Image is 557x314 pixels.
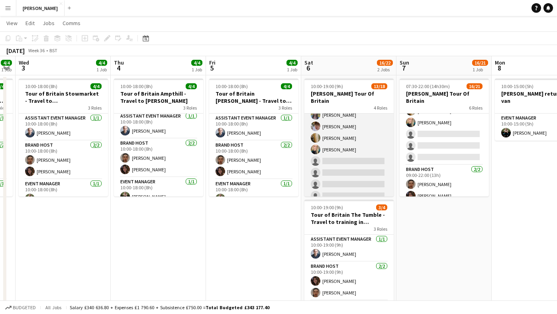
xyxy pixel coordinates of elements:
div: 1 Job [473,67,488,73]
app-card-role: Brand Host2/209:00-22:00 (13h)[PERSON_NAME][PERSON_NAME] [400,165,489,204]
span: 4/4 [1,60,12,66]
span: 16/22 [377,60,393,66]
h3: Tour of Britain Stowmarket - Travel to [GEOGRAPHIC_DATA] [19,90,108,104]
h3: Tour of Britain The Tumble - Travel to training in [GEOGRAPHIC_DATA] [304,211,394,226]
span: 6 Roles [469,105,482,111]
span: Edit [25,20,35,27]
span: 4/4 [191,60,202,66]
span: 16/21 [467,83,482,89]
span: Total Budgeted £343 177.40 [206,304,269,310]
span: Comms [63,20,80,27]
span: 3/4 [376,204,387,210]
span: 3 Roles [88,105,102,111]
h3: Tour of Britain Ampthill - Travel to [PERSON_NAME] [114,90,203,104]
span: 5 [208,63,216,73]
span: 3 Roles [183,105,197,111]
span: Fri [209,59,216,66]
span: 3 Roles [278,105,292,111]
h3: Tour of Britain [PERSON_NAME] - Travel to The Tumble/[GEOGRAPHIC_DATA] [209,90,298,104]
div: 1 Job [1,67,12,73]
h3: [PERSON_NAME] Tour Of Britain [400,90,489,104]
app-card-role: Assistant Event Manager1/110:00-18:00 (8h)[PERSON_NAME] [19,114,108,141]
button: [PERSON_NAME] [16,0,65,16]
span: 3 Roles [374,226,387,232]
span: 10:00-15:00 (5h) [501,83,533,89]
span: 3 [18,63,29,73]
app-card-role: Assistant Event Manager1/110:00-18:00 (8h)[PERSON_NAME] [114,112,203,139]
div: 2 Jobs [377,67,392,73]
span: View [6,20,18,27]
span: 4/4 [90,83,102,89]
span: 10:00-18:00 (8h) [120,83,153,89]
div: Salary £340 636.80 + Expenses £1 790.60 + Subsistence £750.00 = [70,304,269,310]
span: 10:00-18:00 (8h) [216,83,248,89]
span: Jobs [43,20,55,27]
span: Week 36 [26,47,46,53]
app-job-card: 07:30-22:00 (14h30m)16/21[PERSON_NAME] Tour Of Britain6 RolesBrand Host3/609:00-19:00 (10h)[PERSO... [400,78,489,196]
span: 4 [113,63,124,73]
span: 8 [494,63,505,73]
span: Wed [19,59,29,66]
span: All jobs [44,304,63,310]
span: 4/4 [96,60,107,66]
span: 07:30-22:00 (14h30m) [406,83,450,89]
span: 16/21 [472,60,488,66]
a: Jobs [39,18,58,28]
span: Sun [400,59,409,66]
app-card-role: Brand Host2/210:00-19:00 (9h)[PERSON_NAME][PERSON_NAME] [304,262,394,300]
app-card-role: Brand Host2/210:00-18:00 (8h)[PERSON_NAME][PERSON_NAME] [19,141,108,179]
span: 4/4 [186,83,197,89]
span: 4/4 [281,83,292,89]
span: 10:00-18:00 (8h) [25,83,57,89]
div: 1 Job [192,67,202,73]
h3: [PERSON_NAME] Tour Of Britain [304,90,394,104]
button: Budgeted [4,303,37,312]
app-card-role: Event Manager1/110:00-18:00 (8h)[PERSON_NAME] [209,179,298,206]
span: Sat [304,59,313,66]
app-card-role: Event Manager1/110:00-18:00 (8h)[PERSON_NAME] [19,179,108,206]
app-card-role: Brand Host2/210:00-18:00 (8h)[PERSON_NAME][PERSON_NAME] [114,139,203,177]
app-card-role: Brand Host2/210:00-18:00 (8h)[PERSON_NAME][PERSON_NAME] [209,141,298,179]
span: 4/4 [286,60,298,66]
div: [DATE] [6,47,25,55]
a: Comms [59,18,84,28]
span: Mon [495,59,505,66]
app-card-role: Assistant Event Manager1/110:00-19:00 (9h)[PERSON_NAME] [304,235,394,262]
span: 13/18 [371,83,387,89]
div: BST [49,47,57,53]
span: 4 Roles [374,105,387,111]
div: 1 Job [287,67,297,73]
span: Budgeted [13,305,36,310]
a: Edit [22,18,38,28]
span: 10:00-19:00 (9h) [311,204,343,210]
app-job-card: 10:00-18:00 (8h)4/4Tour of Britain Ampthill - Travel to [PERSON_NAME]3 RolesAssistant Event Manag... [114,78,203,196]
app-card-role: Brand Host3/609:00-19:00 (10h)[PERSON_NAME][PERSON_NAME][PERSON_NAME] [400,80,489,165]
app-card-role: Event Manager1/110:00-18:00 (8h)[PERSON_NAME] [114,177,203,204]
a: View [3,18,21,28]
span: 10:00-19:00 (9h) [311,83,343,89]
span: 6 [303,63,313,73]
app-job-card: 10:00-19:00 (9h)13/18[PERSON_NAME] Tour Of Britain4 Roles[PERSON_NAME][PERSON_NAME][PERSON_NAME][... [304,78,394,196]
app-job-card: 10:00-18:00 (8h)4/4Tour of Britain [PERSON_NAME] - Travel to The Tumble/[GEOGRAPHIC_DATA]3 RolesA... [209,78,298,196]
div: 1 Job [96,67,107,73]
app-card-role: Assistant Event Manager1/110:00-18:00 (8h)[PERSON_NAME] [209,114,298,141]
span: Thu [114,59,124,66]
app-job-card: 10:00-18:00 (8h)4/4Tour of Britain Stowmarket - Travel to [GEOGRAPHIC_DATA]3 RolesAssistant Event... [19,78,108,196]
span: 7 [398,63,409,73]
